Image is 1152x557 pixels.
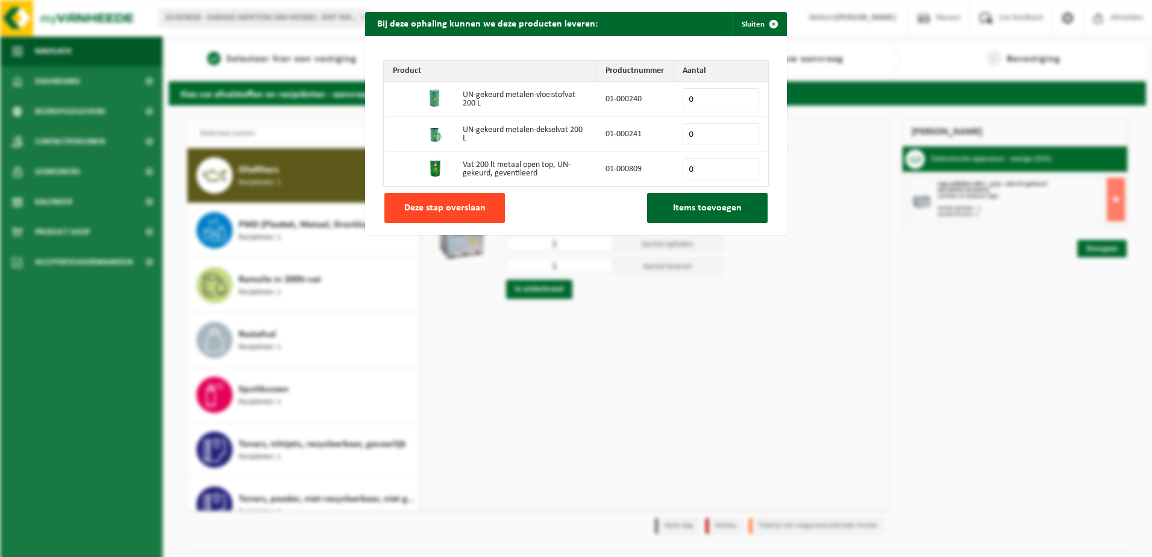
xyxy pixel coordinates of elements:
h2: Bij deze ophaling kunnen we deze producten leveren: [365,12,610,35]
td: UN-gekeurd metalen-dekselvat 200 L [454,117,596,152]
span: Deze stap overslaan [404,203,486,213]
img: 01-000241 [425,124,445,143]
img: 01-000240 [425,89,445,108]
td: 01-000240 [596,82,674,117]
button: Items toevoegen [647,193,768,223]
img: 01-000809 [425,159,445,178]
th: Aantal [674,61,768,82]
td: Vat 200 lt metaal open top, UN-gekeurd, geventileerd [454,152,596,186]
span: Items toevoegen [673,203,742,213]
button: Sluiten [732,12,786,36]
th: Productnummer [596,61,674,82]
th: Product [384,61,596,82]
td: 01-000809 [596,152,674,186]
td: UN-gekeurd metalen-vloeistofvat 200 L [454,82,596,117]
button: Deze stap overslaan [384,193,505,223]
td: 01-000241 [596,117,674,152]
